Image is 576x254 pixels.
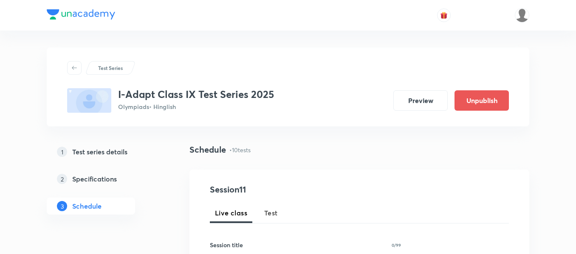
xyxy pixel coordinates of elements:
img: avatar [440,11,448,19]
p: Olympiads • Hinglish [118,102,274,111]
p: 1 [57,147,67,157]
p: 2 [57,174,67,184]
img: fallback-thumbnail.png [67,88,111,113]
h5: Test series details [72,147,127,157]
button: Preview [393,90,448,111]
h5: Specifications [72,174,117,184]
p: Test Series [98,64,123,72]
h6: Session title [210,240,243,249]
button: avatar [437,8,451,22]
a: Company Logo [47,9,115,22]
h4: Schedule [189,143,226,156]
h5: Schedule [72,201,102,211]
button: Unpublish [455,90,509,111]
img: Company Logo [47,9,115,20]
span: Live class [215,208,247,218]
a: 1Test series details [47,143,162,160]
p: • 10 tests [229,145,251,154]
h4: Session 11 [210,183,365,196]
span: Test [264,208,278,218]
a: 2Specifications [47,170,162,187]
p: 0/99 [392,243,401,247]
h3: I-Adapt Class IX Test Series 2025 [118,88,274,100]
img: manish [515,8,529,22]
p: 3 [57,201,67,211]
